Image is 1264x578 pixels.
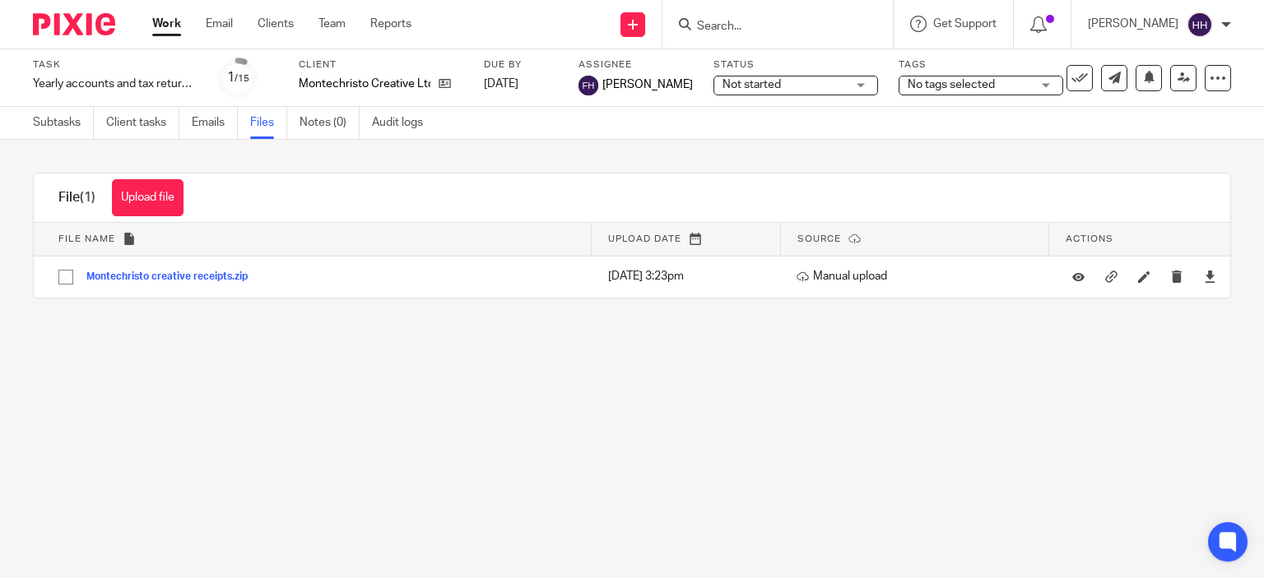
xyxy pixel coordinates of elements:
[152,16,181,32] a: Work
[300,107,360,139] a: Notes (0)
[33,76,197,92] div: Yearly accounts and tax return - Automatic - [DATE]
[933,18,997,30] span: Get Support
[80,191,95,204] span: (1)
[370,16,411,32] a: Reports
[899,58,1063,72] label: Tags
[86,271,260,283] button: Montechristo creative receipts.zip
[58,189,95,206] h1: File
[579,76,598,95] img: svg%3E
[50,261,81,293] input: Select
[206,16,233,32] a: Email
[192,107,238,139] a: Emails
[797,268,1041,284] p: Manual upload
[250,107,287,139] a: Files
[484,58,558,72] label: Due by
[484,78,518,90] span: [DATE]
[33,58,197,72] label: Task
[227,68,249,87] div: 1
[608,268,772,284] p: [DATE] 3:23pm
[695,20,843,35] input: Search
[33,13,115,35] img: Pixie
[1066,234,1113,243] span: Actions
[579,58,693,72] label: Assignee
[58,234,115,243] span: File name
[299,58,463,72] label: Client
[235,74,249,83] small: /15
[372,107,435,139] a: Audit logs
[713,58,878,72] label: Status
[112,179,184,216] button: Upload file
[1088,16,1178,32] p: [PERSON_NAME]
[33,107,94,139] a: Subtasks
[1187,12,1213,38] img: svg%3E
[797,234,841,243] span: Source
[602,76,693,93] span: [PERSON_NAME]
[608,234,681,243] span: Upload date
[318,16,346,32] a: Team
[723,79,781,90] span: Not started
[258,16,294,32] a: Clients
[106,107,179,139] a: Client tasks
[299,76,430,92] p: Montechristo Creative Ltd
[1204,268,1216,284] a: Download
[33,76,197,92] div: Yearly accounts and tax return - Automatic - September 2025
[908,79,995,90] span: No tags selected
